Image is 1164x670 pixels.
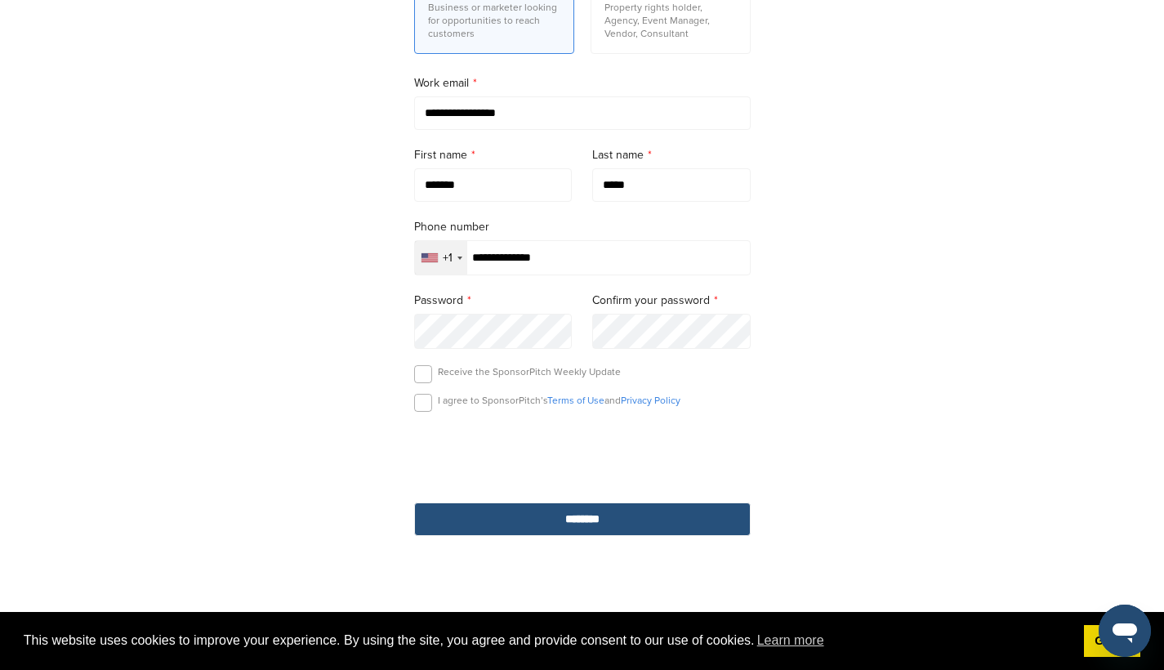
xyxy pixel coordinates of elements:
[621,395,680,406] a: Privacy Policy
[1084,625,1140,658] a: dismiss cookie message
[414,292,573,310] label: Password
[414,218,751,236] label: Phone number
[443,252,453,264] div: +1
[489,431,676,479] iframe: reCAPTCHA
[547,395,604,406] a: Terms of Use
[414,74,751,92] label: Work email
[592,292,751,310] label: Confirm your password
[1099,605,1151,657] iframe: Button to launch messaging window
[592,146,751,164] label: Last name
[755,628,827,653] a: learn more about cookies
[438,394,680,407] p: I agree to SponsorPitch’s and
[604,1,737,40] p: Property rights holder, Agency, Event Manager, Vendor, Consultant
[428,1,560,40] p: Business or marketer looking for opportunities to reach customers
[414,146,573,164] label: First name
[415,241,467,275] div: Selected country
[24,628,1071,653] span: This website uses cookies to improve your experience. By using the site, you agree and provide co...
[438,365,621,378] p: Receive the SponsorPitch Weekly Update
